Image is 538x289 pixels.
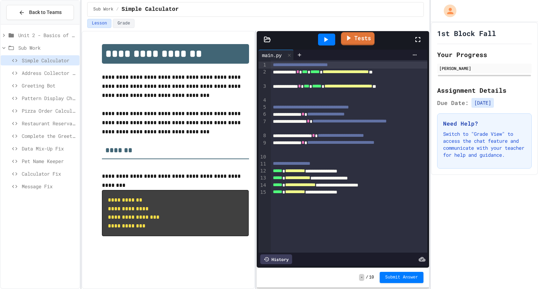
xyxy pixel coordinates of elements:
button: Back to Teams [6,5,74,20]
div: 9 [258,140,267,154]
div: History [260,254,292,264]
span: Calculator Fix [22,170,77,177]
span: 10 [369,275,374,280]
div: My Account [436,3,458,19]
span: [DATE] [471,98,494,108]
div: 15 [258,189,267,196]
span: Complete the Greeting [22,132,77,140]
span: Submit Answer [385,275,418,280]
div: 2 [258,69,267,83]
span: Message Fix [22,183,77,190]
span: Simple Calculator [22,57,77,64]
div: 14 [258,182,267,189]
a: Tests [341,32,375,45]
span: - [359,274,364,281]
span: Restaurant Reservation System [22,120,77,127]
p: Switch to "Grade View" to access the chat feature and communicate with your teacher for help and ... [443,131,526,158]
span: Back to Teams [29,9,62,16]
span: Address Collector Fix [22,69,77,77]
span: / [366,275,368,280]
span: Sub Work [18,44,77,51]
div: 8 [258,132,267,139]
div: 1 [258,62,267,69]
h2: Assignment Details [437,85,532,95]
div: main.py [258,51,285,59]
div: 7 [258,118,267,133]
div: 12 [258,168,267,175]
div: 6 [258,111,267,118]
span: Pet Name Keeper [22,157,77,165]
div: 3 [258,83,267,97]
span: Greeting Bot [22,82,77,89]
div: 10 [258,154,267,161]
div: 5 [258,104,267,111]
span: Pizza Order Calculator [22,107,77,114]
h2: Your Progress [437,50,532,59]
h1: 1st Block Fall [437,28,496,38]
div: main.py [258,50,294,60]
span: Unit 2 - Basics of Python [18,31,77,39]
span: Sub Work [93,7,113,12]
div: [PERSON_NAME] [439,65,530,71]
button: Submit Answer [380,272,424,283]
button: Lesson [87,19,111,28]
div: 4 [258,97,267,104]
span: Simple Calculator [122,5,179,14]
span: Due Date: [437,99,469,107]
span: / [116,7,119,12]
span: Pattern Display Challenge [22,94,77,102]
button: Grade [113,19,134,28]
h3: Need Help? [443,119,526,128]
div: 11 [258,161,267,168]
span: Data Mix-Up Fix [22,145,77,152]
div: 13 [258,175,267,182]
